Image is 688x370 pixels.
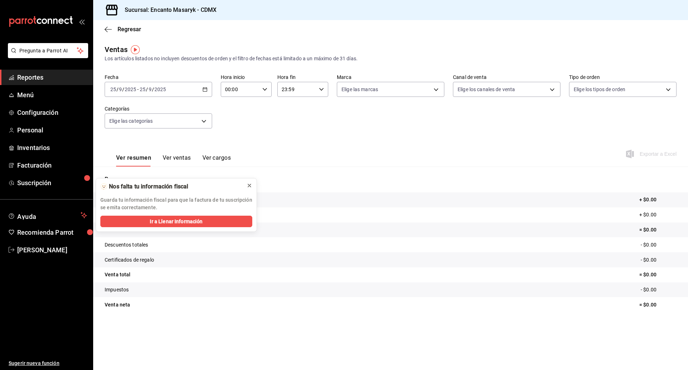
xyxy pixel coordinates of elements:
span: Elige las marcas [341,86,378,93]
span: Pregunta a Parrot AI [19,47,77,55]
span: [PERSON_NAME] [17,245,87,255]
span: Configuración [17,108,87,117]
p: Certificados de regalo [105,256,154,264]
p: - $0.00 [641,256,677,264]
div: Los artículos listados no incluyen descuentos de orden y el filtro de fechas está limitado a un m... [105,55,677,62]
span: Suscripción [17,178,87,188]
p: - $0.00 [641,286,677,294]
h3: Sucursal: Encanto Masaryk - CDMX [119,6,216,14]
a: Pregunta a Parrot AI [5,52,88,60]
span: Elige las categorías [109,117,153,125]
label: Hora inicio [221,75,272,80]
span: / [152,86,154,92]
input: ---- [154,86,166,92]
p: = $0.00 [639,226,677,234]
span: / [122,86,124,92]
span: Elige los tipos de orden [574,86,625,93]
span: Reportes [17,72,87,82]
span: Personal [17,125,87,135]
button: Ver ventas [163,154,191,167]
label: Hora fin [277,75,328,80]
input: -- [110,86,116,92]
p: Descuentos totales [105,241,148,249]
button: Ver cargos [202,154,231,167]
span: / [116,86,119,92]
span: Elige los canales de venta [458,86,515,93]
button: Pregunta a Parrot AI [8,43,88,58]
label: Tipo de orden [569,75,677,80]
label: Marca [337,75,444,80]
button: Regresar [105,26,141,33]
p: - $0.00 [641,241,677,249]
p: + $0.00 [639,196,677,203]
div: Ventas [105,44,128,55]
p: Guarda tu información fiscal para que la factura de tu suscripción se emita correctamente. [100,196,252,211]
label: Categorías [105,106,212,111]
p: Impuestos [105,286,129,294]
p: + $0.00 [639,211,677,219]
p: = $0.00 [639,301,677,309]
p: Resumen [105,175,677,184]
span: Regresar [118,26,141,33]
p: = $0.00 [639,271,677,278]
p: Venta neta [105,301,130,309]
button: Ver resumen [116,154,151,167]
div: navigation tabs [116,154,231,167]
input: -- [148,86,152,92]
input: -- [139,86,146,92]
span: Sugerir nueva función [9,360,87,367]
span: Recomienda Parrot [17,228,87,237]
p: Venta total [105,271,130,278]
input: ---- [124,86,137,92]
span: - [137,86,139,92]
input: -- [119,86,122,92]
span: Ayuda [17,211,78,220]
span: Facturación [17,160,87,170]
div: 🫥 Nos falta tu información fiscal [100,183,241,191]
button: open_drawer_menu [79,19,85,24]
span: Menú [17,90,87,100]
span: Ir a Llenar Información [150,218,202,225]
label: Canal de venta [453,75,560,80]
span: Inventarios [17,143,87,153]
span: / [146,86,148,92]
img: Tooltip marker [131,45,140,54]
label: Fecha [105,75,212,80]
button: Ir a Llenar Información [100,216,252,227]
